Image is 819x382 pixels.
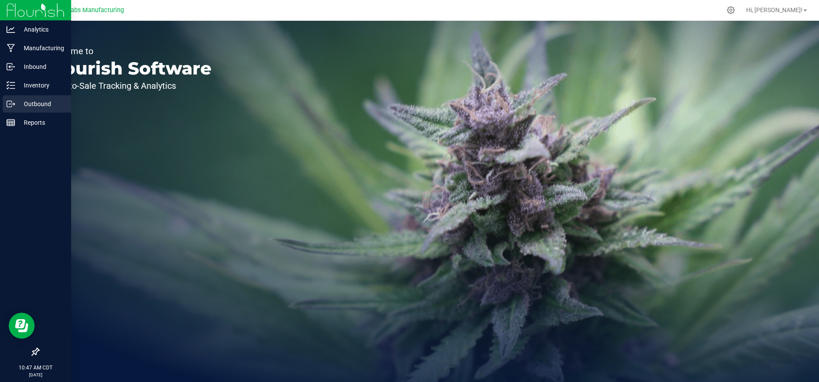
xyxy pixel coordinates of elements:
[47,81,212,90] p: Seed-to-Sale Tracking & Analytics
[7,25,15,34] inline-svg: Analytics
[7,62,15,71] inline-svg: Inbound
[47,47,212,55] p: Welcome to
[15,80,67,91] p: Inventory
[15,62,67,72] p: Inbound
[725,6,736,14] div: Manage settings
[47,60,212,77] p: Flourish Software
[9,313,35,339] iframe: Resource center
[15,99,67,109] p: Outbound
[15,24,67,35] p: Analytics
[4,372,67,378] p: [DATE]
[746,6,803,13] span: Hi, [PERSON_NAME]!
[7,81,15,90] inline-svg: Inventory
[7,100,15,108] inline-svg: Outbound
[4,364,67,372] p: 10:47 AM CDT
[15,117,67,128] p: Reports
[7,44,15,52] inline-svg: Manufacturing
[15,43,67,53] p: Manufacturing
[7,118,15,127] inline-svg: Reports
[53,6,124,14] span: Teal Labs Manufacturing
